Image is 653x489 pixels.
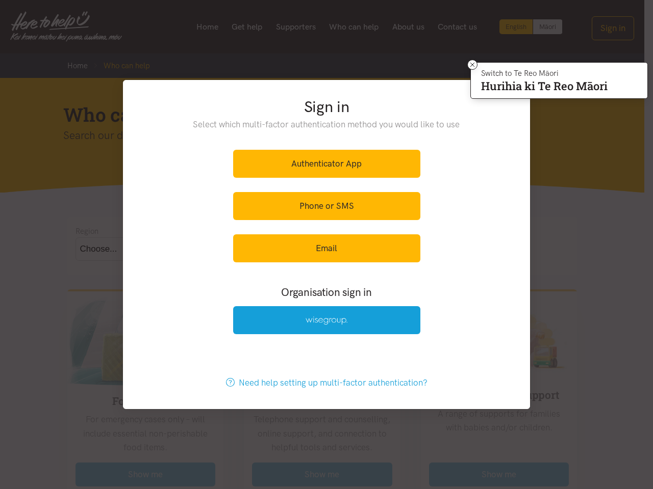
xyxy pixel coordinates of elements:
[481,81,608,91] p: Hurihia ki Te Reo Māori
[306,316,347,325] img: Wise Group
[233,234,420,262] a: Email
[233,150,420,178] a: Authenticator App
[233,192,420,220] a: Phone or SMS
[481,70,608,76] p: Switch to Te Reo Māori
[205,285,448,300] h3: Organisation sign in
[215,369,438,397] a: Need help setting up multi-factor authentication?
[172,96,481,118] h2: Sign in
[172,118,481,131] p: Select which multi-factor authentication method you would like to use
